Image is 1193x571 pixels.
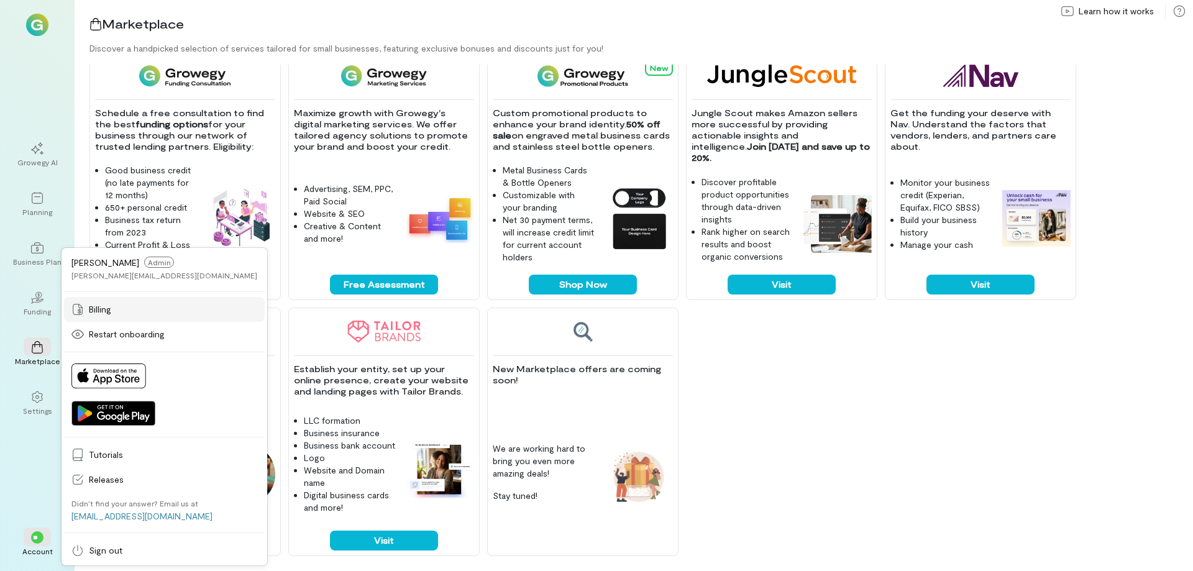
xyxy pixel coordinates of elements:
[330,531,438,550] button: Visit
[64,467,265,492] a: Releases
[406,194,474,243] img: Growegy - Marketing Services feature
[692,141,872,163] strong: Join [DATE] and save up to 20%.
[900,239,992,251] li: Manage your cash
[89,328,257,340] span: Restart onboarding
[64,538,265,563] a: Sign out
[493,119,663,140] strong: 50% off sale
[605,443,673,511] img: Coming soon feature
[294,363,474,397] p: Establish your entity, set up your online presence, create your website and landing pages with Ta...
[207,184,275,252] img: Funding Consultation feature
[71,401,155,426] img: Get it on Google Play
[15,182,60,227] a: Planning
[890,107,1071,152] p: Get the funding your deserve with Nav. Understand the factors that vendors, lenders, and partners...
[102,16,184,31] span: Marketplace
[71,498,198,508] div: Didn’t find your answer? Email us at
[493,442,595,480] p: We are working hard to bring you even more amazing deals!
[15,281,60,326] a: Funding
[304,414,396,427] li: LLC formation
[89,449,257,461] span: Tutorials
[15,331,60,376] a: Marketplace
[503,189,595,214] li: Customizable with your branding
[64,297,265,322] a: Billing
[529,275,637,295] button: Shop Now
[64,322,265,347] a: Restart onboarding
[304,464,396,489] li: Website and Domain name
[17,157,58,167] div: Growegy AI
[15,132,60,177] a: Growegy AI
[105,239,197,263] li: Current Profit & Loss and Bank Statements
[702,226,793,263] li: Rank higher on search results and boost organic conversions
[144,257,174,268] span: Admin
[304,489,396,514] li: Digital business cards and more!
[537,65,629,87] img: Growegy Promo Products
[135,119,208,129] strong: funding options
[89,544,257,557] span: Sign out
[304,183,396,208] li: Advertising, SEM, PPC, Paid Social
[22,546,53,556] div: Account
[341,65,427,87] img: Growegy - Marketing Services
[304,452,396,464] li: Logo
[294,107,474,152] p: Maximize growth with Growegy's digital marketing services. We offer tailored agency solutions to ...
[89,42,1193,55] div: Discover a handpicked selection of services tailored for small businesses, featuring exclusive bo...
[572,321,593,343] img: Coming soon
[503,164,595,189] li: Metal Business Cards & Bottle Openers
[605,184,673,252] img: Growegy Promo Products feature
[95,107,275,152] p: Schedule a free consultation to find the best for your business through our network of trusted le...
[692,107,872,163] p: Jungle Scout makes Amazon sellers more successful by providing actionable insights and intelligence.
[803,195,872,253] img: Jungle Scout feature
[900,214,992,239] li: Build your business history
[900,176,992,214] li: Monitor your business credit (Experian, Equifax, FICO SBSS)
[23,406,52,416] div: Settings
[493,363,673,386] p: New Marketplace offers are coming soon!
[24,306,51,316] div: Funding
[1002,190,1071,247] img: Nav feature
[105,214,197,239] li: Business tax return from 2023
[304,220,396,245] li: Creative & Content and more!
[943,65,1018,87] img: Nav
[71,257,139,268] span: [PERSON_NAME]
[89,303,257,316] span: Billing
[926,275,1035,295] button: Visit
[139,65,231,87] img: Funding Consultation
[71,511,213,521] a: [EMAIL_ADDRESS][DOMAIN_NAME]
[22,207,52,217] div: Planning
[347,321,421,343] img: Tailor Brands
[71,363,146,388] img: Download on App Store
[13,257,62,267] div: Business Plan
[493,107,673,152] p: Custom promotional products to enhance your brand identity. on engraved metal business cards and ...
[105,164,197,201] li: Good business credit (no late payments for 12 months)
[304,439,396,452] li: Business bank account
[493,490,595,502] p: Stay tuned!
[71,270,257,280] div: [PERSON_NAME][EMAIL_ADDRESS][DOMAIN_NAME]
[304,427,396,439] li: Business insurance
[15,232,60,276] a: Business Plan
[15,381,60,426] a: Settings
[89,473,257,486] span: Releases
[707,65,856,87] img: Jungle Scout
[702,176,793,226] li: Discover profitable product opportunities through data-driven insights
[304,208,396,220] li: Website & SEO
[105,201,197,214] li: 650+ personal credit
[15,356,60,366] div: Marketplace
[64,442,265,467] a: Tutorials
[406,440,474,498] img: Tailor Brands feature
[503,214,595,263] li: Net 30 payment terms, will increase credit limit for current account holders
[1079,5,1154,17] span: Learn how it works
[728,275,836,295] button: Visit
[330,275,438,295] button: Free Assessment
[650,63,668,72] span: New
